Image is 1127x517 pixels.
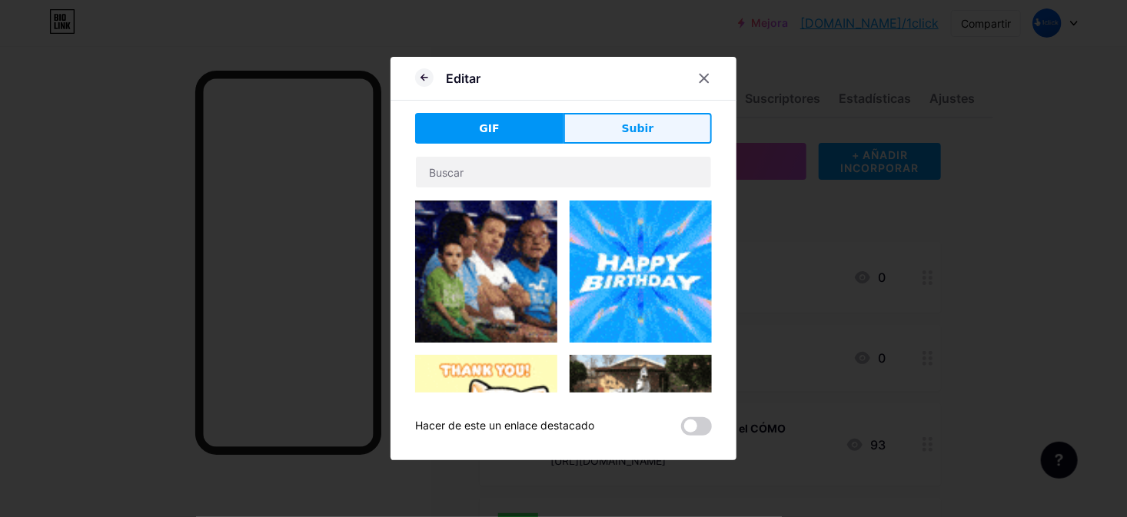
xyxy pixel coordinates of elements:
[415,355,557,497] img: Gihpy
[415,201,557,343] img: Gihpy
[446,71,480,86] font: Editar
[570,201,712,343] img: Gihpy
[622,122,654,134] font: Subir
[415,419,594,432] font: Hacer de este un enlace destacado
[416,157,711,187] input: Buscar
[415,113,563,144] button: GIF
[563,113,712,144] button: Subir
[479,122,499,134] font: GIF
[570,355,712,437] img: Gihpy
